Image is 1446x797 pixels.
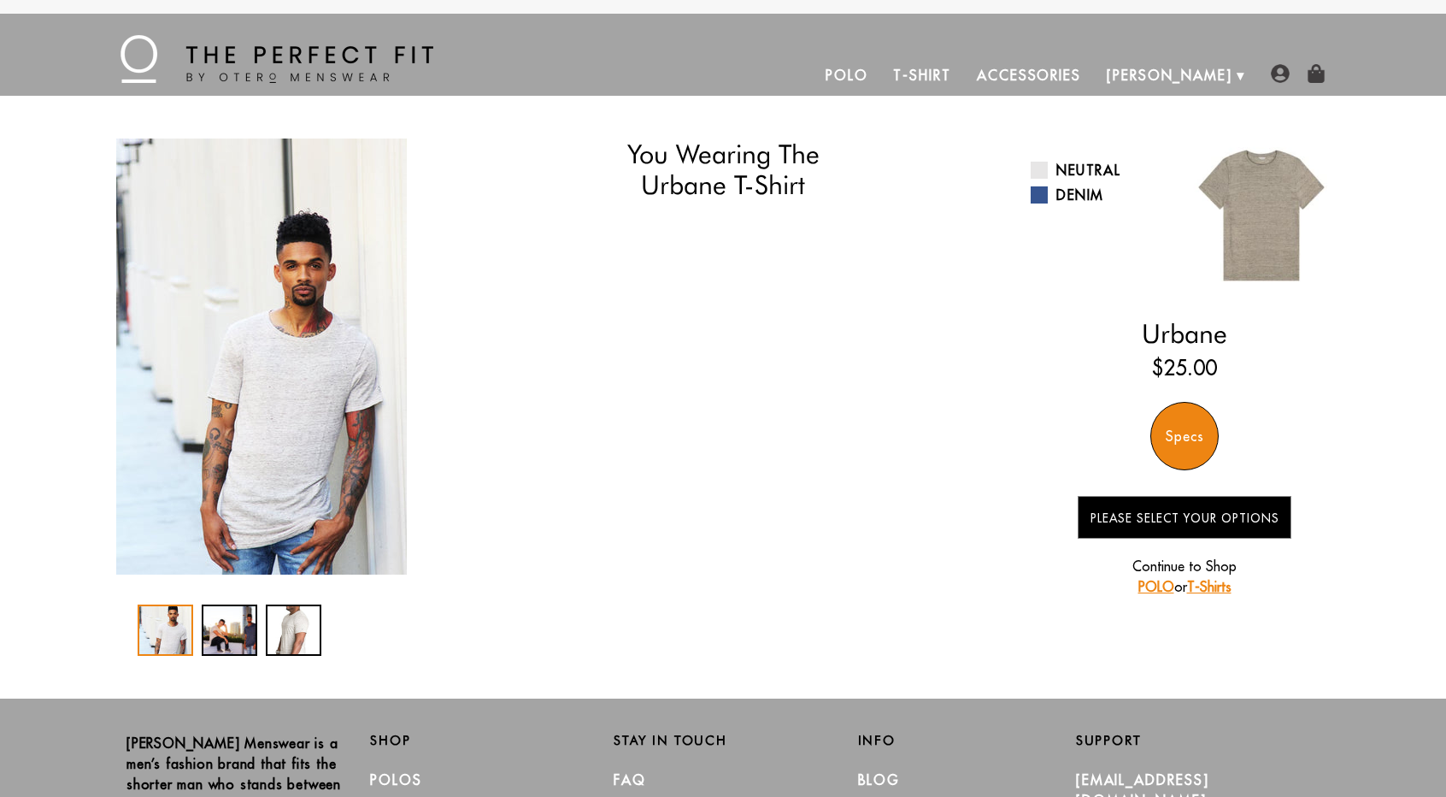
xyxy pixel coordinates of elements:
[964,55,1094,96] a: Accessories
[1031,318,1338,349] h2: Urbane
[1031,185,1172,205] a: Denim
[1271,64,1290,83] img: user-account-icon.png
[1184,139,1338,292] img: 07.jpg
[138,605,193,656] div: 1 / 3
[1078,556,1291,597] p: Continue to Shop or
[880,55,963,96] a: T-Shirt
[1078,496,1291,539] button: Please Select Your Options
[120,35,433,83] img: The Perfect Fit - by Otero Menswear - Logo
[520,139,926,201] h1: You Wearing The Urbane T-Shirt
[858,733,1076,748] h2: Info
[813,55,881,96] a: Polo
[1187,578,1231,595] a: T-Shirts
[1090,511,1279,526] span: Please Select Your Options
[370,733,588,748] h2: Shop
[1150,402,1219,470] div: Specs
[108,139,415,575] div: 1 / 3
[266,605,321,656] div: 3 / 3
[370,771,422,788] a: Polos
[614,733,832,748] h2: Stay in Touch
[1152,352,1217,383] ins: $25.00
[858,771,901,788] a: Blog
[1076,733,1320,748] h2: Support
[116,139,407,575] img: IMG_2252_copy_1024x1024_2x_2df0954d-29b1-4e4f-b178-847c5e09e1cb_340x.jpg
[1138,578,1174,595] a: POLO
[614,771,646,788] a: FAQ
[202,605,257,656] div: 2 / 3
[1094,55,1245,96] a: [PERSON_NAME]
[1031,160,1172,180] a: Neutral
[1307,64,1325,83] img: shopping-bag-icon.png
